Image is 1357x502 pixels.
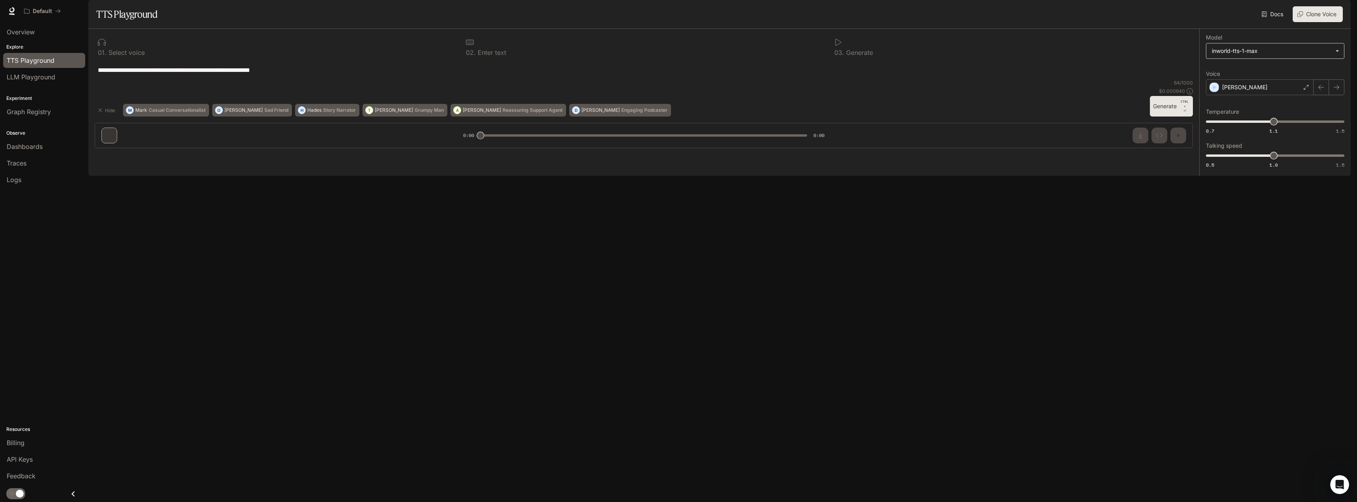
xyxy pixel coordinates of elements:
p: Generate [844,49,873,56]
div: A [454,104,461,117]
p: Casual Conversationalist [149,108,206,113]
p: Temperature [1206,109,1239,115]
p: [PERSON_NAME] [224,108,263,113]
a: Docs [1260,6,1286,22]
p: 64 / 1000 [1174,79,1193,86]
p: Sad Friend [264,108,288,113]
p: 0 2 . [466,49,476,56]
p: Default [33,8,52,15]
p: [PERSON_NAME] [1222,83,1267,91]
p: 0 1 . [98,49,107,56]
h1: TTS Playground [96,6,157,22]
p: Select voice [107,49,145,56]
span: 1.1 [1269,128,1278,134]
button: MMarkCasual Conversationalist [123,104,209,117]
div: M [126,104,133,117]
button: A[PERSON_NAME]Reassuring Support Agent [450,104,566,117]
p: Model [1206,35,1222,40]
p: Mark [135,108,147,113]
p: ⏎ [1180,99,1190,113]
span: 1.0 [1269,162,1278,168]
button: T[PERSON_NAME]Grumpy Man [363,104,447,117]
p: [PERSON_NAME] [375,108,413,113]
button: D[PERSON_NAME]Engaging Podcaster [569,104,671,117]
div: T [366,104,373,117]
div: H [298,104,305,117]
iframe: Intercom live chat [1330,475,1349,494]
span: 1.5 [1336,128,1344,134]
button: O[PERSON_NAME]Sad Friend [212,104,292,117]
span: 1.5 [1336,162,1344,168]
div: inworld-tts-1-max [1212,47,1331,55]
p: [PERSON_NAME] [463,108,501,113]
p: Story Narrator [323,108,356,113]
p: Hades [307,108,321,113]
p: Grumpy Man [415,108,444,113]
button: Hide [95,104,120,117]
p: Talking speed [1206,143,1242,149]
span: 0.5 [1206,162,1214,168]
p: $ 0.000640 [1159,88,1185,94]
button: Clone Voice [1293,6,1343,22]
p: 0 3 . [834,49,844,56]
button: HHadesStory Narrator [295,104,359,117]
div: D [572,104,579,117]
div: inworld-tts-1-max [1206,43,1344,58]
p: Voice [1206,71,1220,77]
p: CTRL + [1180,99,1190,109]
p: Reassuring Support Agent [503,108,563,113]
div: O [215,104,222,117]
p: Engaging Podcaster [621,108,667,113]
span: 0.7 [1206,128,1214,134]
p: [PERSON_NAME] [581,108,620,113]
button: GenerateCTRL +⏎ [1150,96,1193,117]
button: All workspaces [21,3,64,19]
p: Enter text [476,49,506,56]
